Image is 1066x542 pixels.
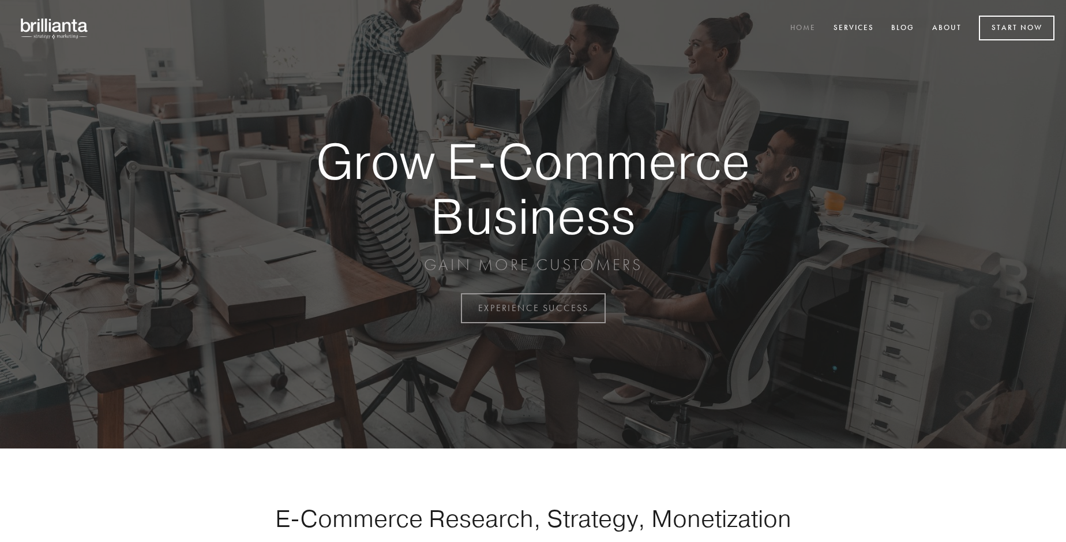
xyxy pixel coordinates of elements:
a: EXPERIENCE SUCCESS [461,293,606,323]
a: Services [826,19,881,38]
p: GAIN MORE CUSTOMERS [276,255,790,275]
h1: E-Commerce Research, Strategy, Monetization [239,504,827,533]
a: Start Now [979,16,1054,40]
a: Home [783,19,823,38]
strong: Grow E-Commerce Business [276,134,790,243]
a: About [925,19,969,38]
img: brillianta - research, strategy, marketing [12,12,98,45]
a: Blog [884,19,922,38]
